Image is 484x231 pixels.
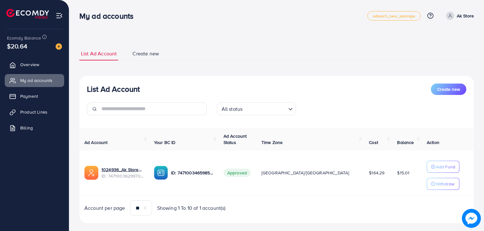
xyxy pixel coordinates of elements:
img: menu [56,12,63,19]
p: ID: 7471003465985064977 [171,169,213,177]
span: ID: 7471003629970210817 [101,173,144,179]
a: Ak Store [444,12,474,20]
a: Product Links [5,106,64,118]
span: $20.64 [7,41,27,51]
span: My ad accounts [20,77,52,84]
button: Withdraw [427,178,459,190]
span: adreach_new_package [373,14,415,18]
span: Time Zone [261,139,283,146]
span: List Ad Account [81,50,117,57]
span: Ad Account [84,139,108,146]
h3: My ad accounts [79,11,138,21]
span: Ad Account Status [224,133,247,146]
p: Add Fund [436,163,455,171]
span: Product Links [20,109,47,115]
span: Create new [437,86,460,92]
input: Search for option [244,103,285,114]
img: image [462,209,481,228]
a: Billing [5,122,64,134]
h3: List Ad Account [87,84,140,94]
div: <span class='underline'>1024936_Ak Store_1739478585720</span></br>7471003629970210817 [101,166,144,179]
p: Ak Store [457,12,474,20]
span: Account per page [84,204,125,212]
span: Ecomdy Balance [7,35,41,41]
span: Balance [397,139,414,146]
a: adreach_new_package [367,11,420,21]
span: Payment [20,93,38,99]
img: logo [6,9,49,19]
p: Withdraw [436,180,454,188]
span: $164.29 [369,170,384,176]
span: Overview [20,61,39,68]
span: $15.01 [397,170,409,176]
img: image [56,43,62,50]
button: Add Fund [427,161,459,173]
span: Cost [369,139,378,146]
span: All status [220,104,244,114]
span: Approved [224,169,251,177]
div: Search for option [217,103,296,115]
span: Your BC ID [154,139,176,146]
a: 1024936_Ak Store_1739478585720 [101,166,144,173]
a: My ad accounts [5,74,64,87]
span: Create new [132,50,159,57]
a: Payment [5,90,64,103]
button: Create new [431,84,466,95]
span: Showing 1 To 10 of 1 account(s) [157,204,226,212]
img: ic-ads-acc.e4c84228.svg [84,166,98,180]
img: ic-ba-acc.ded83a64.svg [154,166,168,180]
span: Billing [20,125,33,131]
span: Action [427,139,439,146]
a: Overview [5,58,64,71]
span: [GEOGRAPHIC_DATA]/[GEOGRAPHIC_DATA] [261,170,349,176]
